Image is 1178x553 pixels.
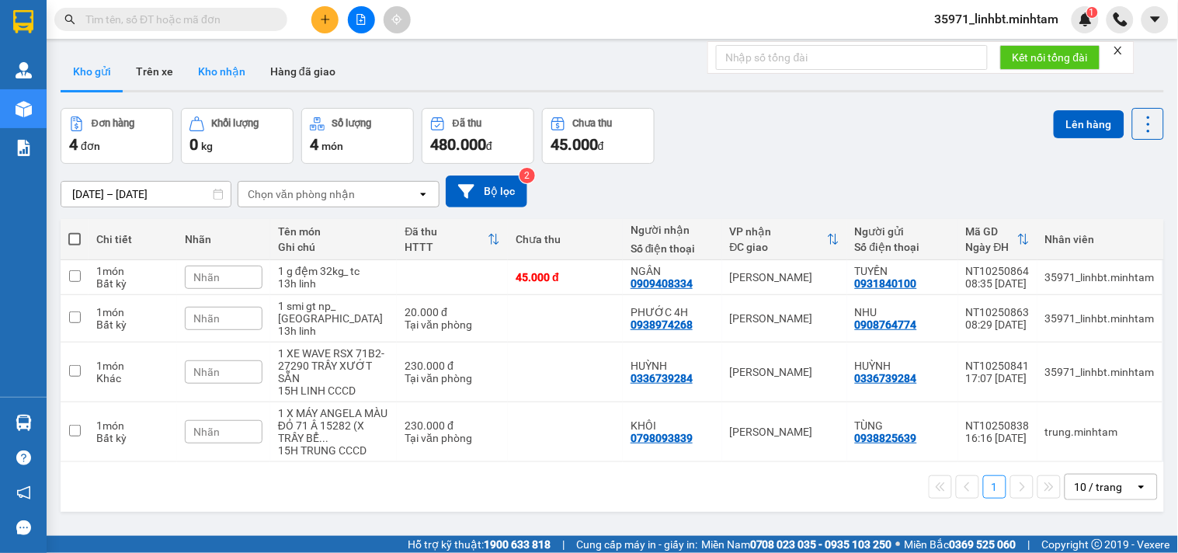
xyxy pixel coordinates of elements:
div: Nhân viên [1045,233,1155,245]
div: TUYỀN [855,265,950,277]
div: Bất kỳ [96,277,169,290]
div: 230.000 đ [405,360,500,372]
div: 0938825639 [855,432,917,444]
span: đ [486,140,492,152]
span: | [562,536,565,553]
span: file-add [356,14,367,25]
button: Hàng đã giao [258,53,348,90]
div: 1 món [96,360,169,372]
span: search [64,14,75,25]
button: Lên hàng [1054,110,1124,138]
div: 20.000 đ [405,306,500,318]
div: Ngày ĐH [966,241,1017,253]
div: Số điện thoại [855,241,950,253]
div: HTTT [405,241,488,253]
span: 4 [310,135,318,154]
button: plus [311,6,339,33]
strong: 1900 633 818 [484,538,551,551]
span: notification [16,485,31,500]
input: Tìm tên, số ĐT hoặc mã đơn [85,11,269,28]
div: 35971_linhbt.minhtam [1045,312,1155,325]
div: 1 XE WAVE RSX 71B2- 27290 TRẦY XƯỚT SẴN [278,347,389,384]
strong: 0708 023 035 - 0935 103 250 [750,538,892,551]
button: Kho gửi [61,53,123,90]
div: HUỲNH [631,360,714,372]
div: 230.000 đ [405,419,500,432]
div: Nhãn [185,233,262,245]
input: Nhập số tổng đài [716,45,988,70]
button: Khối lượng0kg [181,108,294,164]
div: Số điện thoại [631,242,714,255]
div: 0909408334 [631,277,693,290]
div: Chọn văn phòng nhận [248,186,355,202]
div: 1 món [96,265,169,277]
button: 1 [983,475,1006,499]
span: kg [201,140,213,152]
div: PHƯỚC 4H [631,306,714,318]
div: VP nhận [730,225,827,238]
div: 45.000 đ [516,271,615,283]
div: Tại văn phòng [405,318,500,331]
div: 0908764774 [855,318,917,331]
div: 1 món [96,306,169,318]
div: 15H TRUNG CCCD [278,444,389,457]
div: NGÂN [631,265,714,277]
img: icon-new-feature [1079,12,1093,26]
div: 0336739284 [631,372,693,384]
div: 1 smi gt np_ tn [278,300,389,325]
span: plus [320,14,331,25]
div: [PERSON_NAME] [730,366,839,378]
div: NT10250838 [966,419,1030,432]
div: NT10250841 [966,360,1030,372]
div: Tại văn phòng [405,432,500,444]
div: Đã thu [453,118,481,129]
span: | [1028,536,1030,553]
th: Toggle SortBy [722,219,847,260]
div: 16:16 [DATE] [966,432,1030,444]
span: Kết nối tổng đài [1013,49,1088,66]
input: Select a date range. [61,182,231,207]
div: Đã thu [405,225,488,238]
span: copyright [1092,539,1103,550]
button: Kết nối tổng đài [1000,45,1100,70]
button: Đơn hàng4đơn [61,108,173,164]
div: 08:35 [DATE] [966,277,1030,290]
span: 0 [189,135,198,154]
button: Số lượng4món [301,108,414,164]
div: Số lượng [332,118,372,129]
span: caret-down [1148,12,1162,26]
div: Mã GD [966,225,1017,238]
div: Bất kỳ [96,432,169,444]
div: 0938974268 [631,318,693,331]
div: [PERSON_NAME] [730,312,839,325]
span: đơn [81,140,100,152]
div: [PERSON_NAME] [730,426,839,438]
div: 1 g đệm 32kg_ tc [278,265,389,277]
div: ĐC giao [730,241,827,253]
span: message [16,520,31,535]
img: phone-icon [1114,12,1128,26]
sup: 2 [520,168,535,183]
span: 45.000 [551,135,598,154]
div: Ghi chú [278,241,389,253]
div: 0336739284 [855,372,917,384]
div: Người nhận [631,224,714,236]
div: TÙNG [855,419,950,432]
button: caret-down [1142,6,1169,33]
span: Nhãn [193,426,220,438]
span: Hỗ trợ kỹ thuật: [408,536,551,553]
th: Toggle SortBy [397,219,508,260]
div: [PERSON_NAME] [730,271,839,283]
img: warehouse-icon [16,415,32,431]
span: 480.000 [430,135,486,154]
div: 08:29 [DATE] [966,318,1030,331]
button: Đã thu480.000đ [422,108,534,164]
div: 1 món [96,419,169,432]
button: Bộ lọc [446,176,527,207]
span: close [1113,45,1124,56]
button: file-add [348,6,375,33]
button: Kho nhận [186,53,258,90]
svg: open [417,188,429,200]
span: Miền Bắc [905,536,1016,553]
svg: open [1135,481,1148,493]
